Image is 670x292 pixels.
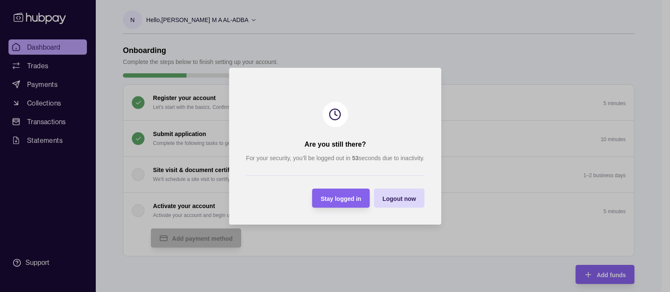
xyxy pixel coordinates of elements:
[246,153,424,163] p: For your security, you’ll be logged out in seconds due to inactivity.
[374,189,424,208] button: Logout now
[382,195,416,202] span: Logout now
[352,155,359,161] strong: 53
[304,140,366,149] h2: Are you still there?
[312,189,370,208] button: Stay logged in
[320,195,361,202] span: Stay logged in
